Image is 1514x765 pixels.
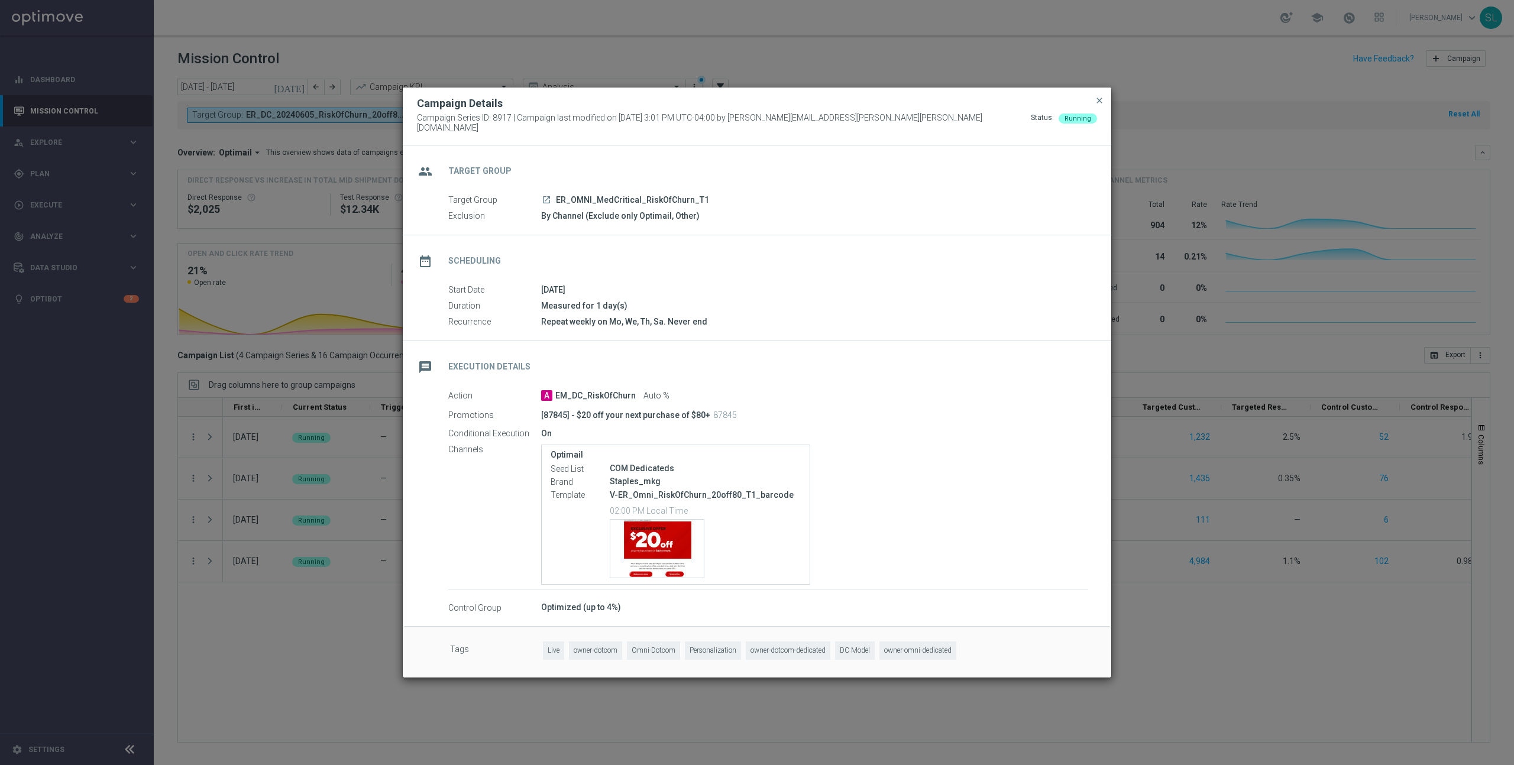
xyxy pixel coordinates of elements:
span: ER_OMNI_MedCritical_RiskOfChurn_T1 [556,195,709,206]
label: Template [551,490,610,500]
span: Auto % [643,391,669,401]
h2: Target Group [448,166,512,177]
label: Action [448,391,541,401]
p: [87845] - $20 off your next purchase of $80+ [541,410,710,420]
h2: Scheduling [448,255,501,267]
div: [DATE] [541,284,1088,296]
span: owner-omni-dedicated [879,641,956,660]
label: Duration [448,301,541,312]
p: V-ER_Omni_RiskOfChurn_20off80_T1_barcode [610,490,801,500]
div: Repeat weekly on Mo, We, Th, Sa. Never end [541,316,1088,328]
colored-tag: Running [1059,113,1097,122]
a: launch [541,195,552,206]
i: message [415,356,436,378]
span: DC Model [835,641,875,660]
span: Running [1065,115,1091,122]
label: Brand [551,476,610,487]
span: Omni-Dotcom [627,641,680,660]
label: Conditional Execution [448,429,541,439]
span: EM_DC_RiskOfChurn [555,391,636,401]
i: group [415,161,436,182]
label: Target Group [448,195,541,206]
label: Control Group [448,602,541,613]
span: Personalization [685,641,741,660]
label: Tags [450,641,543,660]
div: Status: [1031,113,1054,133]
label: Recurrence [448,317,541,328]
h2: Campaign Details [417,96,503,111]
i: launch [542,195,551,205]
div: Optimized (up to 4%) [541,601,1088,613]
h2: Execution Details [448,361,530,372]
span: Campaign Series ID: 8917 | Campaign last modified on [DATE] 3:01 PM UTC-04:00 by [PERSON_NAME][EM... [417,113,1031,133]
label: Promotions [448,410,541,420]
span: owner-dotcom-dedicated [746,641,830,660]
div: By Channel (Exclude only Optimail, Other) [541,210,1088,222]
p: 02:00 PM Local Time [610,504,801,516]
label: Exclusion [448,211,541,222]
label: Optimail [551,450,801,460]
div: Measured for 1 day(s) [541,300,1088,312]
div: COM Dedicateds [610,462,801,474]
span: A [541,390,552,401]
div: On [541,427,1088,439]
label: Seed List [551,463,610,474]
label: Channels [448,445,541,455]
i: date_range [415,251,436,272]
span: close [1095,96,1104,105]
label: Start Date [448,285,541,296]
span: Live [543,641,564,660]
span: owner-dotcom [569,641,622,660]
p: 87845 [713,410,737,420]
div: Staples_mkg [610,475,801,487]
